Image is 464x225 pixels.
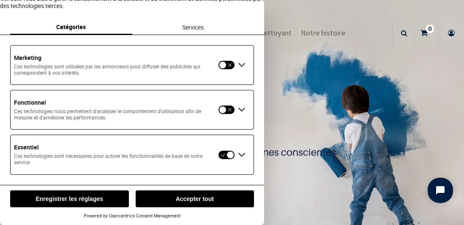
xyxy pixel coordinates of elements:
[420,171,460,210] iframe: Tidio Chat
[415,18,438,48] a: 0
[301,28,345,38] span: Notre histoire
[259,28,292,38] span: Nettoyant
[426,24,434,33] sup: 0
